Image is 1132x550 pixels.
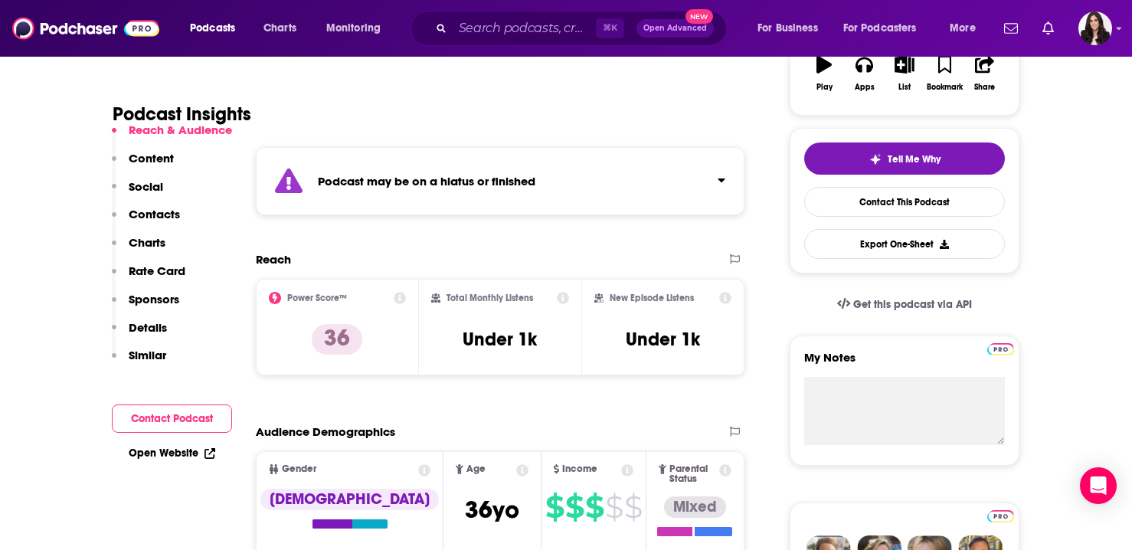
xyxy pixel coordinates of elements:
[129,348,166,362] p: Similar
[804,187,1005,217] a: Contact This Podcast
[636,19,714,38] button: Open AdvancedNew
[112,404,232,433] button: Contact Podcast
[326,18,381,39] span: Monitoring
[987,341,1014,355] a: Pro website
[888,153,941,165] span: Tell Me Why
[804,142,1005,175] button: tell me why sparkleTell Me Why
[112,179,163,208] button: Social
[256,252,291,267] h2: Reach
[664,496,726,518] div: Mixed
[816,83,833,92] div: Play
[974,83,995,92] div: Share
[129,123,232,137] p: Reach & Audience
[1036,15,1060,41] a: Show notifications dropdown
[965,46,1005,101] button: Share
[129,179,163,194] p: Social
[466,464,486,474] span: Age
[260,489,439,510] div: [DEMOGRAPHIC_DATA]
[1080,467,1117,504] div: Open Intercom Messenger
[112,320,167,349] button: Details
[113,103,251,126] h1: Podcast Insights
[316,16,401,41] button: open menu
[998,15,1024,41] a: Show notifications dropdown
[179,16,255,41] button: open menu
[1078,11,1112,45] button: Show profile menu
[256,147,744,215] section: Click to expand status details
[950,18,976,39] span: More
[447,293,533,303] h2: Total Monthly Listens
[112,235,165,264] button: Charts
[1078,11,1112,45] img: User Profile
[833,16,939,41] button: open menu
[287,293,347,303] h2: Power Score™
[898,83,911,92] div: List
[643,25,707,32] span: Open Advanced
[545,495,564,519] span: $
[605,495,623,519] span: $
[129,320,167,335] p: Details
[804,46,844,101] button: Play
[855,83,875,92] div: Apps
[843,18,917,39] span: For Podcasters
[757,18,818,39] span: For Business
[129,235,165,250] p: Charts
[463,328,537,351] h3: Under 1k
[869,153,882,165] img: tell me why sparkle
[626,328,700,351] h3: Under 1k
[425,11,741,46] div: Search podcasts, credits, & more...
[112,207,180,235] button: Contacts
[939,16,995,41] button: open menu
[190,18,235,39] span: Podcasts
[844,46,884,101] button: Apps
[129,264,185,278] p: Rate Card
[585,495,604,519] span: $
[804,229,1005,259] button: Export One-Sheet
[112,151,174,179] button: Content
[610,293,694,303] h2: New Episode Listens
[804,350,1005,377] label: My Notes
[987,510,1014,522] img: Podchaser Pro
[129,292,179,306] p: Sponsors
[624,495,642,519] span: $
[453,16,596,41] input: Search podcasts, credits, & more...
[562,464,597,474] span: Income
[987,508,1014,522] a: Pro website
[596,18,624,38] span: ⌘ K
[669,464,717,484] span: Parental Status
[129,207,180,221] p: Contacts
[129,447,215,460] a: Open Website
[747,16,837,41] button: open menu
[12,14,159,43] img: Podchaser - Follow, Share and Rate Podcasts
[112,123,232,151] button: Reach & Audience
[254,16,306,41] a: Charts
[282,464,316,474] span: Gender
[924,46,964,101] button: Bookmark
[465,495,519,525] span: 36 yo
[112,292,179,320] button: Sponsors
[129,151,174,165] p: Content
[987,343,1014,355] img: Podchaser Pro
[263,18,296,39] span: Charts
[312,324,362,355] p: 36
[885,46,924,101] button: List
[318,174,535,188] strong: Podcast may be on a hiatus or finished
[256,424,395,439] h2: Audience Demographics
[927,83,963,92] div: Bookmark
[825,286,984,323] a: Get this podcast via API
[112,348,166,376] button: Similar
[853,298,972,311] span: Get this podcast via API
[112,264,185,292] button: Rate Card
[1078,11,1112,45] span: Logged in as RebeccaShapiro
[685,9,713,24] span: New
[565,495,584,519] span: $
